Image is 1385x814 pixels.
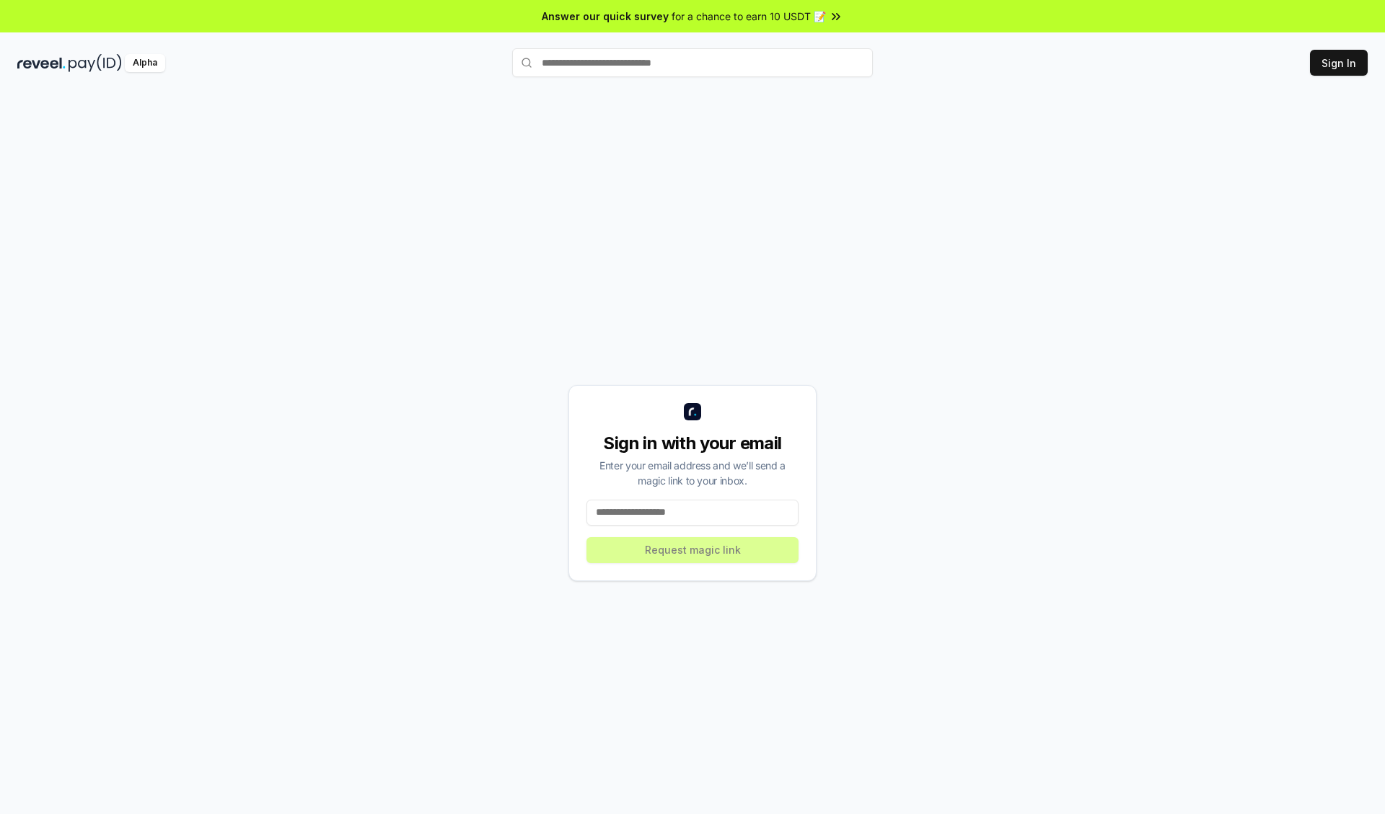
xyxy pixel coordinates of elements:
div: Enter your email address and we’ll send a magic link to your inbox. [586,458,799,488]
img: pay_id [69,54,122,72]
span: Answer our quick survey [542,9,669,24]
button: Sign In [1310,50,1368,76]
div: Alpha [125,54,165,72]
img: logo_small [684,403,701,420]
img: reveel_dark [17,54,66,72]
div: Sign in with your email [586,432,799,455]
span: for a chance to earn 10 USDT 📝 [672,9,826,24]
